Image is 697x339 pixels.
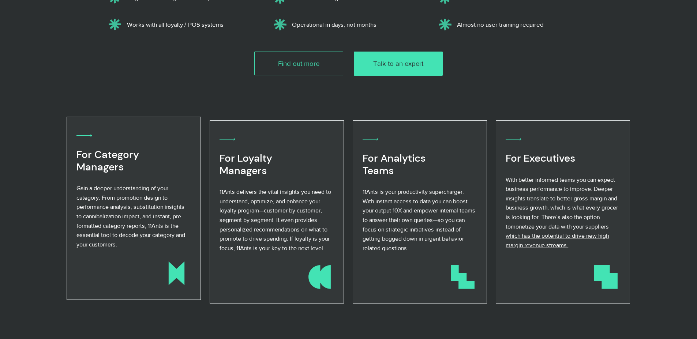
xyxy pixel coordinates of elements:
span: Find out more [278,59,319,68]
span: Gain a deeper understanding of your category. From promotion design to performance analysis, subs... [76,185,185,248]
span: 11Ants delivers the vital insights you need to understand, optimize, and enhance your loyalty pro... [220,189,331,251]
span: 11Ants is your productivity supercharger. With instant access to data you can boost your output 1... [363,189,475,251]
span: monetize your data with your suppliers which has the potential to drive new high margin revenue s... [506,223,609,248]
span: With better informed teams you can expect business performance to improve. Deeper insights transl... [506,177,618,230]
a: Find out more [254,52,343,76]
span: For Loyalty [220,151,272,165]
span: For Category Managers [76,148,139,174]
p: Works with all loyalty / POS systems [127,21,260,28]
span: Talk to an expert [373,59,423,68]
p: Operational in days, not months [292,21,425,28]
span: Teams [363,164,394,177]
span: Managers [220,164,267,177]
span: For Analytics [363,151,426,165]
a: Talk to an expert [354,52,443,76]
span: For Executives [506,151,575,165]
p: Almost no user training required [457,21,590,28]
